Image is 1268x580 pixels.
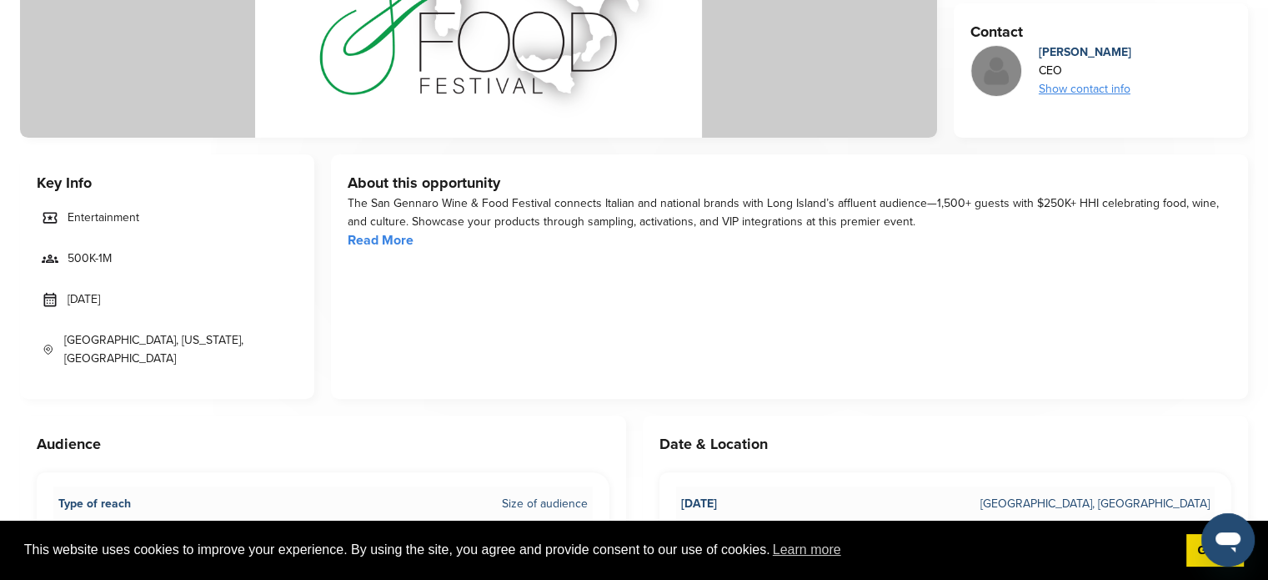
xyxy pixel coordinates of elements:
[68,209,139,227] span: Entertainment
[1039,62,1131,80] div: CEO
[659,432,1232,456] h3: Date & Location
[68,250,112,268] span: 500K-1M
[980,495,1210,513] span: [GEOGRAPHIC_DATA], [GEOGRAPHIC_DATA]
[68,290,100,309] span: [DATE]
[1039,80,1131,98] div: Show contact info
[502,495,588,513] span: Size of audience
[970,20,1231,43] h3: Contact
[770,537,844,562] a: learn more about cookies
[681,495,717,513] span: [DATE]
[24,537,1173,562] span: This website uses cookies to improve your experience. By using the site, you agree and provide co...
[971,46,1021,96] img: Missing
[58,495,131,513] span: Type of reach
[348,232,413,249] a: Read More
[37,432,609,456] h3: Audience
[37,171,298,194] h3: Key Info
[348,171,1231,194] h3: About this opportunity
[1201,513,1255,567] iframe: Button to launch messaging window
[1186,534,1244,567] a: dismiss cookie message
[64,331,293,368] span: [GEOGRAPHIC_DATA], [US_STATE], [GEOGRAPHIC_DATA]
[1039,43,1131,62] div: [PERSON_NAME]
[348,194,1231,231] div: The San Gennaro Wine & Food Festival connects Italian and national brands with Long Island’s affl...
